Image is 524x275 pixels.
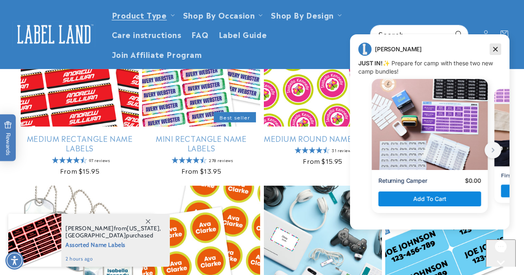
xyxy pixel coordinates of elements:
[65,225,161,239] span: from , purchased
[5,251,24,270] div: Accessibility Menu
[107,24,186,44] a: Care instructions
[157,139,208,146] p: First Time Camper
[10,18,99,50] a: Label Land
[65,225,114,232] span: [PERSON_NAME]
[112,29,181,39] span: Care instructions
[141,109,157,125] button: next button
[65,232,126,239] span: [GEOGRAPHIC_DATA]
[191,29,209,39] span: FAQ
[12,22,95,47] img: Label Land
[266,5,345,24] summary: Shop By Design
[142,134,260,153] a: Mini Rectangle Name Labels
[65,255,161,263] span: 2 hours ago
[486,239,516,267] iframe: Gorgias live chat messenger
[450,25,468,43] button: Search
[21,134,139,153] a: Medium Rectangle Name Labels
[271,9,333,20] a: Shop By Design
[219,29,267,39] span: Label Guide
[178,5,266,24] summary: Shop By Occasion
[107,5,178,24] summary: Product Type
[4,121,12,155] span: Rewards
[112,49,202,59] span: Join Affiliate Program
[127,225,159,232] span: [US_STATE]
[65,239,161,249] span: Assorted Name Labels
[112,9,167,20] a: Product Type
[107,44,207,64] a: Join Affiliate Program
[186,24,214,44] a: FAQ
[344,33,516,242] iframe: Gorgias live chat campaigns
[264,134,382,143] a: Medium Round Name Labels
[183,10,255,19] span: Shop By Occasion
[214,24,272,44] a: Label Guide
